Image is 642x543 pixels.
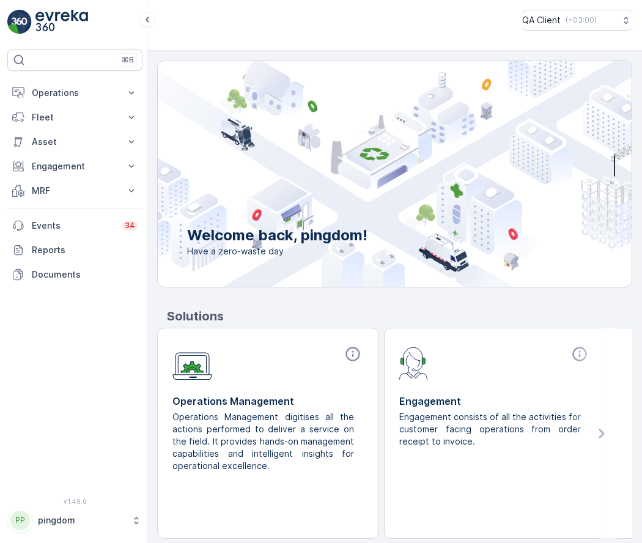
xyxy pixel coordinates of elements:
[38,514,125,526] p: pingdom
[172,394,364,408] p: Operations Management
[7,508,142,533] button: PPpingdom
[167,307,632,325] p: Solutions
[172,345,212,380] img: module-icon
[125,221,135,231] p: 34
[32,136,118,148] p: Asset
[399,394,591,408] p: Engagement
[399,345,428,380] img: module-icon
[7,81,142,105] button: Operations
[7,238,142,262] a: Reports
[522,10,632,31] button: QA Client(+03:00)
[32,111,118,124] p: Fleet
[187,226,367,245] p: Welcome back, pingdom!
[35,10,88,34] img: logo_light-DOdMpM7g.png
[7,179,142,203] button: MRF
[7,10,32,34] img: logo
[187,245,367,257] span: Have a zero-waste day
[32,87,118,99] p: Operations
[7,213,142,238] a: Events34
[7,105,142,130] button: Fleet
[10,511,30,530] div: PP
[32,244,138,256] p: Reports
[32,268,138,281] p: Documents
[32,185,118,197] p: MRF
[172,411,354,472] p: Operations Management digitises all the actions performed to deliver a service on the field. It p...
[103,61,632,287] img: city illustration
[32,160,118,172] p: Engagement
[7,130,142,154] button: Asset
[522,14,561,26] p: QA Client
[122,55,134,65] p: ⌘B
[566,15,597,25] p: ( +03:00 )
[7,154,142,179] button: Engagement
[7,262,142,287] a: Documents
[399,411,581,448] p: Engagement consists of all the activities for customer facing operations from order receipt to in...
[7,498,142,505] span: v 1.49.0
[32,220,115,232] p: Events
